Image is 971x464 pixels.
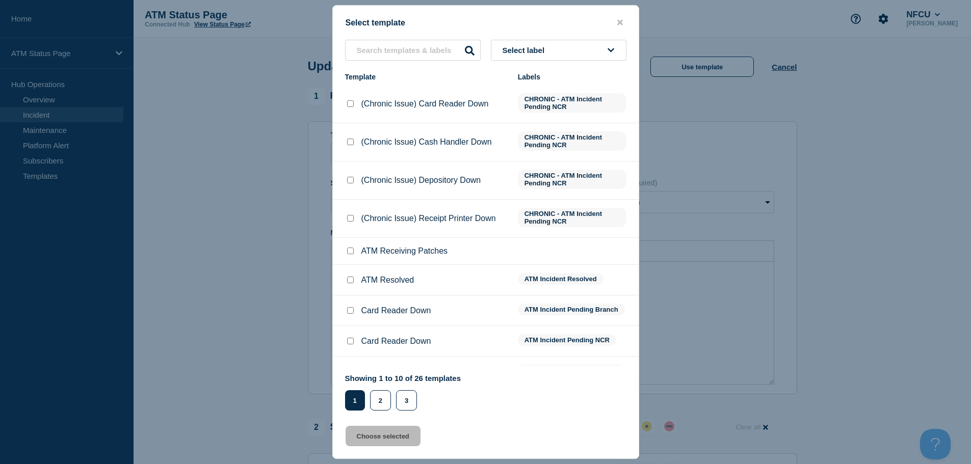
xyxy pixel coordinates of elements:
input: Card Reader Down checkbox [347,307,354,314]
p: (Chronic Issue) Card Reader Down [361,99,489,108]
span: CHRONIC - ATM Incident Pending NCR [518,170,626,189]
p: Card Reader Down [361,306,431,315]
p: (Chronic Issue) Depository Down [361,176,481,185]
button: 1 [345,390,365,411]
p: ATM Resolved [361,276,414,285]
span: ATM Incident Pending Branch [518,304,625,315]
p: Card Reader Down [361,337,431,346]
p: Showing 1 to 10 of 26 templates [345,374,461,383]
input: (Chronic Issue) Card Reader Down checkbox [347,100,354,107]
input: Card Reader Down checkbox [347,338,354,344]
input: (Chronic Issue) Depository Down checkbox [347,177,354,183]
input: (Chronic Issue) Cash Handler Down checkbox [347,139,354,145]
span: ATM Incident Resolved [518,273,603,285]
button: close button [614,18,626,28]
span: CHRONIC - ATM Incident Pending NCR [518,208,626,227]
span: ATM Incident Pending Branch [518,365,625,376]
p: (Chronic Issue) Cash Handler Down [361,138,492,147]
span: CHRONIC - ATM Incident Pending NCR [518,93,626,113]
span: ATM Incident Pending NCR [518,334,616,346]
button: Select label [491,40,626,61]
button: Choose selected [346,426,421,446]
p: (Chronic Issue) Receipt Printer Down [361,214,496,223]
input: ATM Receiving Patches checkbox [347,248,354,254]
input: (Chronic Issue) Receipt Printer Down checkbox [347,215,354,222]
span: Select label [503,46,549,54]
button: 3 [396,390,417,411]
div: Select template [333,18,639,28]
button: 2 [370,390,391,411]
div: Template [345,73,508,81]
p: ATM Receiving Patches [361,247,448,256]
input: ATM Resolved checkbox [347,277,354,283]
span: CHRONIC - ATM Incident Pending NCR [518,131,626,151]
input: Search templates & labels [345,40,481,61]
div: Labels [518,73,626,81]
